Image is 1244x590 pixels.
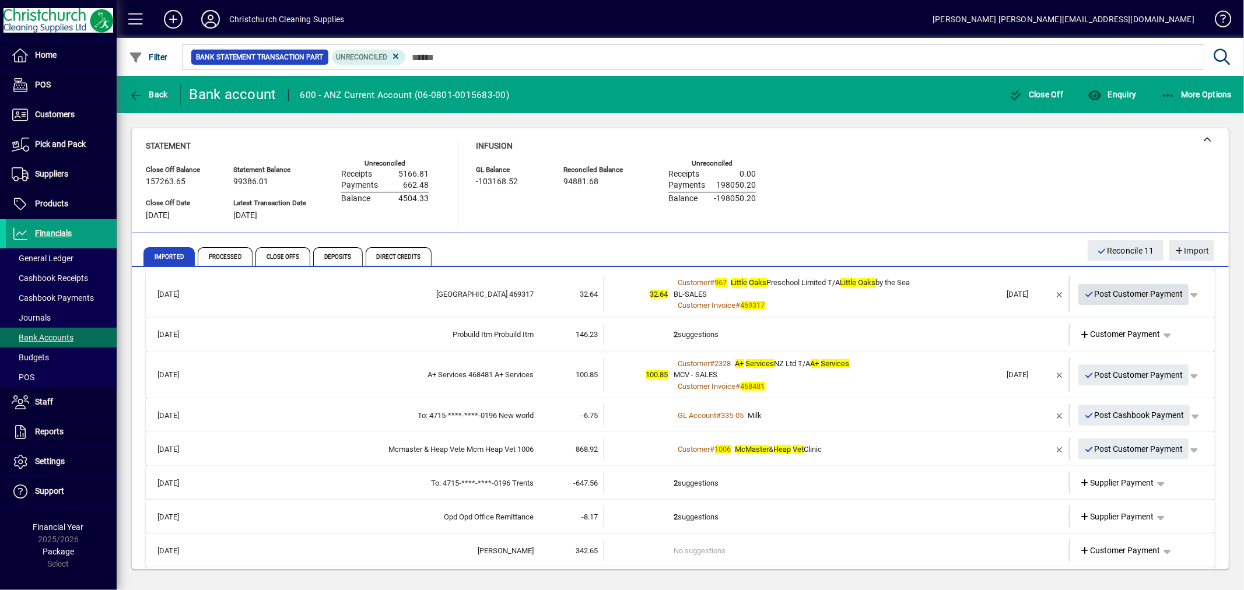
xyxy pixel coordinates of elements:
[576,370,598,379] span: 100.85
[146,166,216,174] span: Close Off Balance
[1075,540,1165,561] a: Customer Payment
[6,288,117,308] a: Cashbook Payments
[35,229,72,238] span: Financials
[152,357,206,393] td: [DATE]
[576,546,598,555] span: 342.65
[674,324,1001,346] td: suggestions
[146,177,185,187] span: 157263.65
[1050,366,1069,384] button: Remove
[476,166,546,174] span: GL Balance
[741,382,765,391] em: 468481
[206,329,534,340] div: Probuild Itm Probuild Itm
[398,170,429,179] span: 5166.81
[146,318,1215,352] mat-expansion-panel-header: [DATE]Probuild Itm Probuild Itm146.232suggestionsCustomer Payment
[678,301,736,310] span: Customer Invoice
[152,438,206,460] td: [DATE]
[581,411,598,420] span: -6.75
[717,411,721,420] span: #
[126,84,171,105] button: Back
[35,486,64,496] span: Support
[674,370,718,379] span: MCV - SALES
[206,444,534,455] div: Mcmaster & Heap Vete Mcm Heap Vet 1006
[678,411,717,420] span: GL Account
[793,445,804,454] em: Vet
[674,380,769,392] a: Customer Invoice#468481
[678,445,710,454] span: Customer
[1078,364,1189,385] button: Post Customer Payment
[255,247,310,266] span: Close Offs
[715,445,731,454] em: 1006
[1050,285,1069,304] button: Remove
[710,445,715,454] span: #
[740,170,756,179] span: 0.00
[1078,438,1189,459] button: Post Customer Payment
[858,278,876,287] em: Oaks
[1078,405,1190,426] button: Post Cashbook Payment
[35,397,53,406] span: Staff
[731,278,910,287] span: Preschool Limited T/A by the Sea
[233,211,257,220] span: [DATE]
[1085,84,1139,105] button: Enquiry
[6,100,117,129] a: Customers
[12,333,73,342] span: Bank Accounts
[6,130,117,159] a: Pick and Pack
[192,9,229,30] button: Profile
[1084,440,1183,459] span: Post Customer Payment
[674,443,735,455] a: Customer#1006
[746,359,775,368] em: Services
[1174,241,1210,261] span: Import
[692,160,733,167] label: Unreconciled
[152,404,206,426] td: [DATE]
[714,194,756,203] span: -198050.20
[1006,84,1067,105] button: Close Off
[736,301,741,310] span: #
[12,353,49,362] span: Budgets
[6,347,117,367] a: Budgets
[152,324,206,346] td: [DATE]
[715,278,727,287] em: 967
[1075,472,1159,493] a: Supplier Payment
[35,427,64,436] span: Reports
[403,181,429,190] span: 662.48
[1078,284,1189,305] button: Post Customer Payment
[155,9,192,30] button: Add
[749,278,767,287] em: Oaks
[476,177,518,187] span: -103168.52
[233,199,306,207] span: Latest Transaction Date
[143,247,195,266] span: Imported
[668,181,705,190] span: Payments
[674,505,1001,528] td: suggestions
[146,271,1215,318] mat-expansion-panel-header: [DATE][GEOGRAPHIC_DATA] 46931732.6432.64Customer#967Little OaksPreschool Limited T/ALittle Oaksby...
[341,170,372,179] span: Receipts
[152,539,206,561] td: [DATE]
[365,160,405,167] label: Unreconciled
[735,359,850,368] span: NZ Ltd T/A
[6,328,117,347] a: Bank Accounts
[710,359,715,368] span: #
[1161,90,1232,99] span: More Options
[668,194,698,203] span: Balance
[337,53,388,61] span: Unreconciled
[721,411,744,420] span: 335-05
[1084,406,1185,425] span: Post Cashbook Payment
[668,170,699,179] span: Receipts
[146,352,1215,399] mat-expansion-panel-header: [DATE]A+ Services 468481 A+ Services100.85100.85Customer#2328A+ ServicesNZ Ltd T/AA+ ServicesMCV ...
[650,290,668,298] span: 32.64
[12,313,51,322] span: Journals
[674,357,735,370] a: Customer#2328
[341,181,378,190] span: Payments
[840,278,857,287] em: Little
[735,445,822,454] span: & Clinic
[35,110,75,119] span: Customers
[129,52,168,62] span: Filter
[146,211,170,220] span: [DATE]
[646,370,668,379] span: 100.85
[735,445,769,454] em: McMaster
[332,50,406,65] mat-chip: Reconciliation Status: Unreconciled
[1084,366,1183,385] span: Post Customer Payment
[6,477,117,506] a: Support
[748,411,762,420] span: Milk
[198,247,253,266] span: Processed
[580,290,598,298] span: 32.64
[300,86,510,104] div: 600 - ANZ Current Account (06-0801-0015683-00)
